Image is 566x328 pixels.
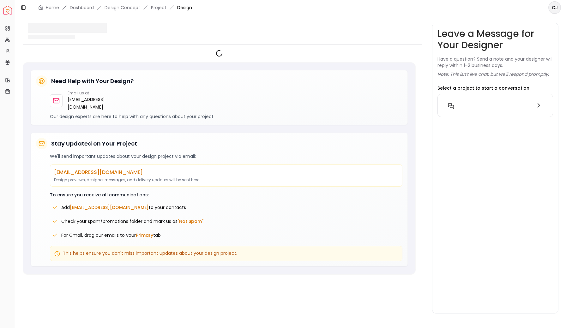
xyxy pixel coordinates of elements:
h5: Stay Updated on Your Project [51,139,137,148]
span: Design [177,4,192,11]
a: Home [46,4,59,11]
button: CJ [548,1,561,14]
h3: Leave a Message for Your Designer [437,28,553,51]
p: Select a project to start a conversation [437,85,529,91]
a: Dashboard [70,4,94,11]
nav: breadcrumb [38,4,192,11]
a: Project [151,4,166,11]
p: Design previews, designer messages, and delivery updates will be sent here [54,177,398,182]
span: "Not Spam" [178,218,203,224]
span: [EMAIL_ADDRESS][DOMAIN_NAME] [70,204,149,211]
p: Note: This isn’t live chat, but we’ll respond promptly. [437,71,549,77]
p: We'll send important updates about your design project via email: [50,153,402,159]
p: Email us at [68,91,130,96]
span: Check your spam/promotions folder and mark us as [61,218,203,224]
li: Design Concept [105,4,140,11]
p: Have a question? Send a note and your designer will reply within 1–2 business days. [437,56,553,69]
p: [EMAIL_ADDRESS][DOMAIN_NAME] [54,169,398,176]
img: Spacejoy Logo [3,6,12,15]
h5: Need Help with Your Design? [51,77,134,86]
a: [EMAIL_ADDRESS][DOMAIN_NAME] [68,96,130,111]
p: To ensure you receive all communications: [50,192,402,198]
span: CJ [549,2,560,13]
span: This helps ensure you don't miss important updates about your design project. [63,250,237,256]
span: For Gmail, drag our emails to your tab [61,232,161,238]
a: Spacejoy [3,6,12,15]
span: Primary [136,232,153,238]
span: Add to your contacts [61,204,186,211]
p: Our design experts are here to help with any questions about your project. [50,113,402,120]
